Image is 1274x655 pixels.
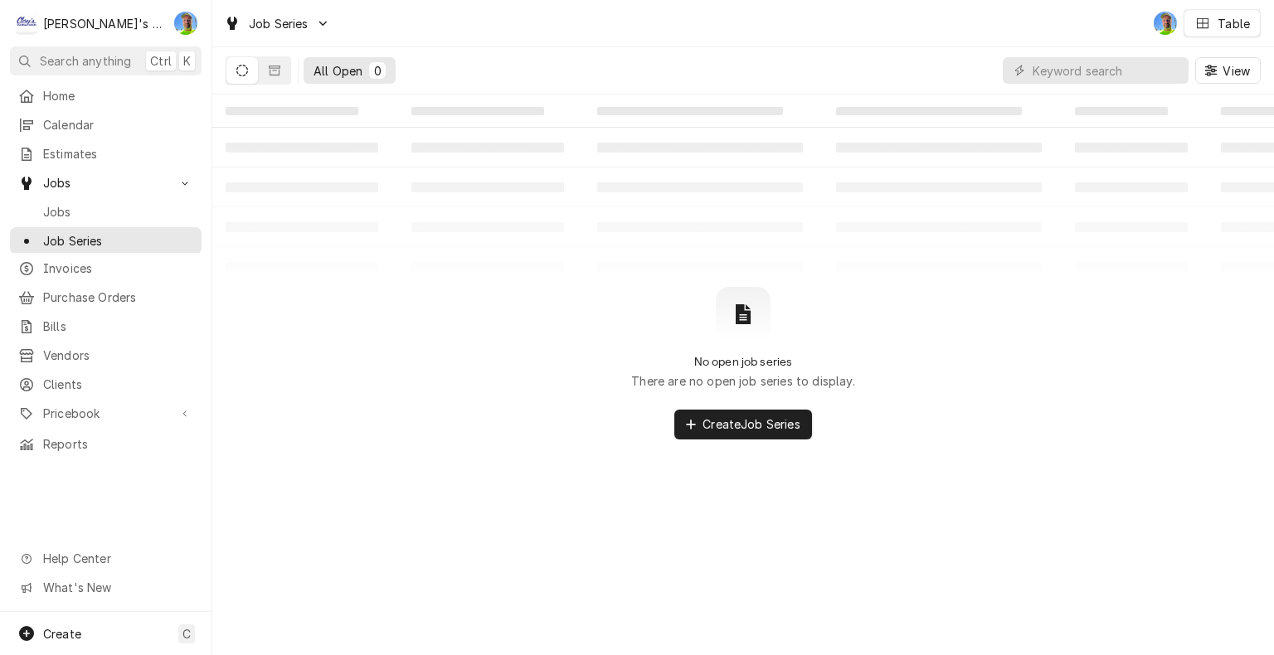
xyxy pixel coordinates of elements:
a: Go to What's New [10,574,202,601]
a: Home [10,82,202,109]
a: Bills [10,313,202,340]
span: Job Series [249,15,309,32]
a: Go to Jobs [10,169,202,196]
a: Go to Help Center [10,545,202,572]
a: Clients [10,371,202,398]
span: Search anything [40,52,131,70]
div: Greg Austin's Avatar [174,12,197,35]
a: Calendar [10,111,202,138]
div: [PERSON_NAME]'s Refrigeration [43,15,165,32]
p: There are no open job series to display. [631,372,854,390]
span: Invoices [43,260,193,277]
span: Home [43,87,193,104]
span: Ctrl [150,52,172,70]
span: Help Center [43,550,192,567]
div: GA [1154,12,1177,35]
a: Invoices [10,255,202,282]
button: View [1195,57,1261,84]
span: C [182,625,191,643]
span: Jobs [43,203,193,221]
span: Purchase Orders [43,289,193,306]
div: C [15,12,38,35]
span: ‌ [226,107,358,115]
span: Vendors [43,347,193,364]
a: Purchase Orders [10,284,202,311]
table: All Open Job Series List Loading [212,95,1274,287]
span: ‌ [1075,107,1168,115]
span: Clients [43,376,193,393]
span: View [1219,62,1253,80]
span: K [183,52,191,70]
button: CreateJob Series [674,410,812,439]
a: Jobs [10,198,202,226]
a: Vendors [10,342,202,369]
span: Create Job Series [699,415,804,433]
span: Reports [43,435,193,453]
span: Estimates [43,145,193,163]
span: Jobs [43,174,168,192]
div: Table [1218,15,1250,32]
span: ‌ [836,107,1022,115]
span: Bills [43,318,193,335]
a: Go to Pricebook [10,400,202,427]
a: Reports [10,430,202,458]
div: Clay's Refrigeration's Avatar [15,12,38,35]
div: 0 [372,62,382,80]
span: Calendar [43,116,193,133]
span: Pricebook [43,405,168,422]
button: Search anythingCtrlK [10,46,202,75]
a: Go to Job Series [217,10,337,37]
div: Greg Austin's Avatar [1154,12,1177,35]
input: Keyword search [1033,57,1180,84]
span: Job Series [43,232,193,250]
span: Create [43,627,81,641]
span: ‌ [597,107,783,115]
a: Job Series [10,227,202,255]
span: ‌ [411,107,544,115]
div: All Open [314,62,362,80]
a: Estimates [10,140,202,167]
div: GA [174,12,197,35]
span: What's New [43,579,192,596]
h2: No open job series [694,355,793,369]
